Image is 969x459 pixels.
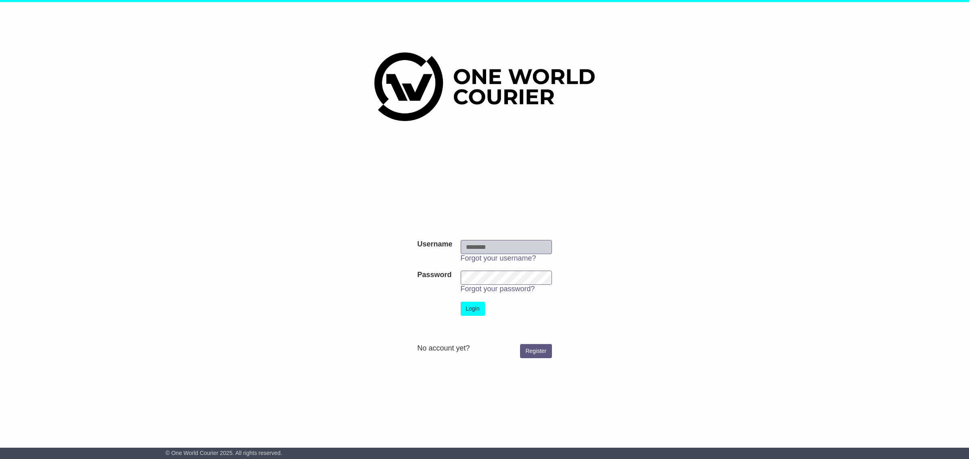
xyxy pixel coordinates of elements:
a: Forgot your username? [461,254,536,262]
button: Login [461,302,485,316]
img: One World [374,52,595,121]
span: © One World Courier 2025. All rights reserved. [166,450,282,456]
label: Username [417,240,452,249]
div: No account yet? [417,344,552,353]
a: Register [520,344,552,358]
label: Password [417,271,451,280]
a: Forgot your password? [461,285,535,293]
